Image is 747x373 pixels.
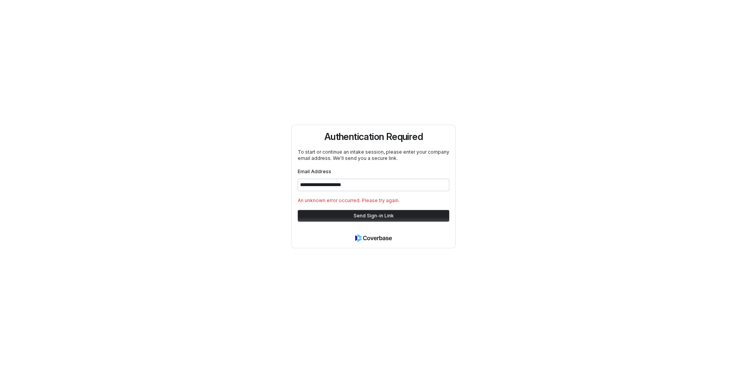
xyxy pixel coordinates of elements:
[324,131,423,143] h3: Authentication Required
[355,234,392,242] img: logo-D7KZi-bG.svg
[298,169,331,174] label: Email Address
[298,210,449,222] button: Send Sign-in Link
[298,149,449,161] p: To start or continue an intake session, please enter your company email address. We'll send you a...
[298,197,449,204] p: An unknown error occurred. Please try again.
